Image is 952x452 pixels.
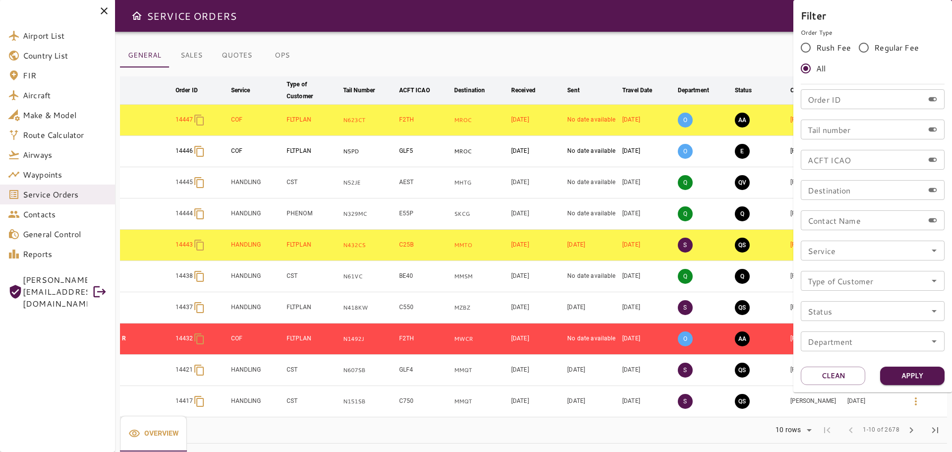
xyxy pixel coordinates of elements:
[816,63,826,74] span: All
[801,7,945,23] h6: Filter
[801,367,865,385] button: Clean
[874,42,919,54] span: Regular Fee
[801,28,945,37] p: Order Type
[880,367,945,385] button: Apply
[927,334,941,348] button: Open
[927,244,941,258] button: Open
[927,304,941,318] button: Open
[927,274,941,288] button: Open
[816,42,851,54] span: Rush Fee
[801,37,945,79] div: rushFeeOrder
